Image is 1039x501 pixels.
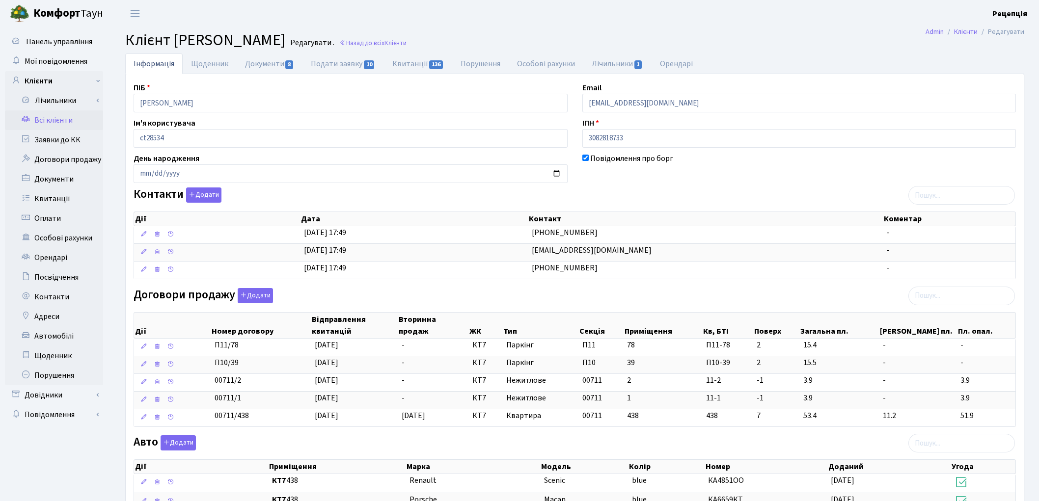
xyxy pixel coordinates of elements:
[158,434,196,451] a: Додати
[5,287,103,307] a: Контакти
[304,245,346,256] span: [DATE] 17:49
[908,434,1015,452] input: Пошук...
[184,186,221,203] a: Додати
[5,32,103,52] a: Панель управління
[215,375,241,386] span: 00711/2
[134,82,150,94] label: ПІБ
[5,71,103,91] a: Клієнти
[634,60,642,69] span: 1
[886,227,889,238] span: -
[706,357,749,369] span: П10-39
[706,375,749,386] span: 11-2
[472,393,498,404] span: КТ7
[879,313,957,338] th: [PERSON_NAME] пл.
[883,375,953,386] span: -
[582,410,602,421] span: 00711
[215,357,239,368] span: П10/39
[954,26,978,37] a: Клієнти
[10,4,29,24] img: logo.png
[339,38,407,48] a: Назад до всіхКлієнти
[583,53,651,74] a: Лічильники
[215,410,249,421] span: 00711/438
[125,53,183,74] a: Інформація
[285,60,293,69] span: 8
[627,340,635,350] span: 78
[532,227,598,238] span: [PHONE_NUMBER]
[215,340,239,350] span: П11/78
[237,53,302,74] a: Документи
[757,357,795,369] span: 2
[831,475,854,486] span: [DATE]
[183,53,237,74] a: Щоденник
[706,410,749,422] span: 438
[5,326,103,346] a: Автомобілі
[26,36,92,47] span: Панель управління
[544,475,565,486] span: Scenic
[582,117,599,129] label: ІПН
[472,340,498,351] span: КТ7
[452,53,509,74] a: Порушення
[25,56,87,67] span: Мої повідомлення
[886,263,889,273] span: -
[304,263,346,273] span: [DATE] 17:49
[753,313,800,338] th: Поверх
[134,288,273,303] label: Договори продажу
[5,346,103,366] a: Щоденник
[5,385,103,405] a: Довідники
[957,313,1016,338] th: Пл. опал.
[960,393,1012,404] span: 3.9
[951,460,1015,474] th: Угода
[582,357,596,368] span: П10
[472,357,498,369] span: КТ7
[886,245,889,256] span: -
[590,153,673,164] label: Повідомлення про борг
[803,410,875,422] span: 53.4
[5,366,103,385] a: Порушення
[268,460,406,474] th: Приміщення
[883,393,953,404] span: -
[134,313,211,338] th: Дії
[528,212,882,226] th: Контакт
[506,340,574,351] span: Паркінг
[402,410,425,421] span: [DATE]
[803,393,875,404] span: 3.9
[578,313,624,338] th: Секція
[757,340,795,351] span: 2
[364,60,375,69] span: 10
[134,435,196,450] label: Авто
[960,375,1012,386] span: 3.9
[402,375,405,386] span: -
[757,410,795,422] span: 7
[402,393,405,403] span: -
[472,410,498,422] span: КТ7
[235,286,273,303] a: Додати
[161,435,196,450] button: Авто
[5,405,103,424] a: Повідомлення
[632,475,647,486] span: blue
[5,130,103,150] a: Заявки до КК
[992,8,1027,19] b: Рецепція
[272,475,402,486] span: 438
[304,227,346,238] span: [DATE] 17:49
[883,410,953,422] span: 11.2
[827,460,951,474] th: Доданий
[960,410,1012,422] span: 51.9
[402,340,405,350] span: -
[926,26,944,37] a: Admin
[5,228,103,248] a: Особові рахунки
[960,340,1012,351] span: -
[315,410,338,421] span: [DATE]
[506,393,574,404] span: Нежитлове
[627,357,635,368] span: 39
[582,393,602,403] span: 00711
[5,150,103,169] a: Договори продажу
[288,38,334,48] small: Редагувати .
[532,245,652,256] span: [EMAIL_ADDRESS][DOMAIN_NAME]
[134,117,195,129] label: Ім'я користувача
[506,410,574,422] span: Квартира
[708,475,744,486] span: КА4851ОО
[502,313,578,338] th: Тип
[908,186,1015,205] input: Пошук...
[582,340,596,350] span: П11
[5,110,103,130] a: Всі клієнти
